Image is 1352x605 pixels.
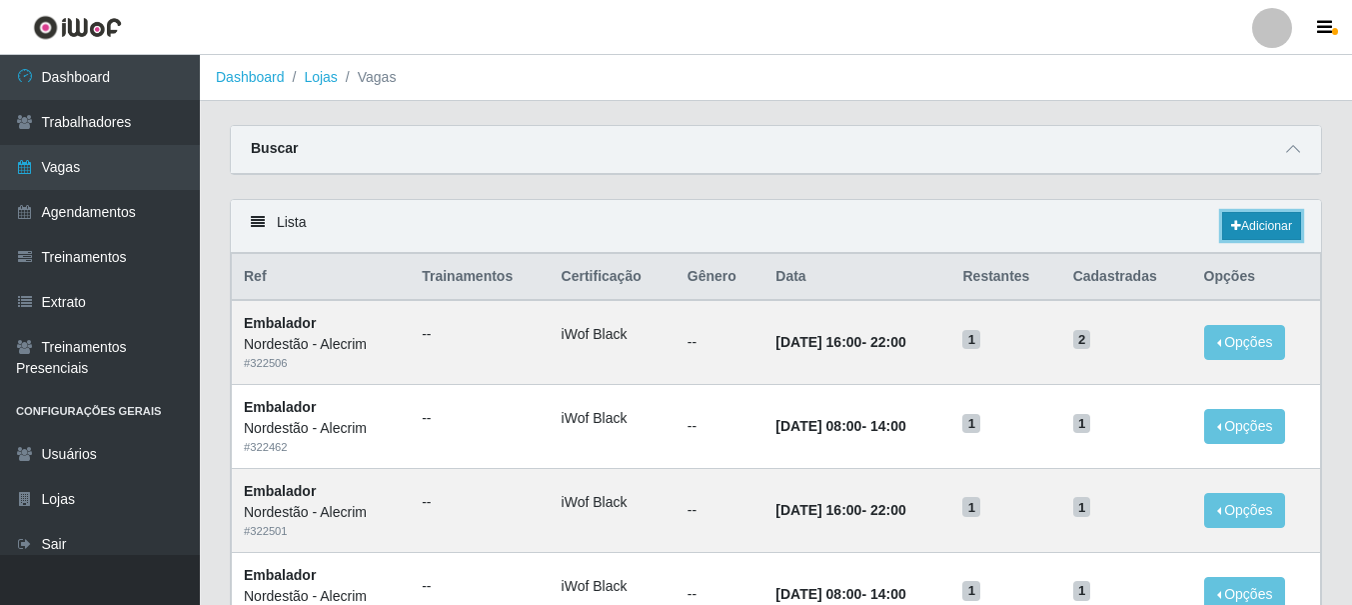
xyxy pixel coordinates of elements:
[422,492,537,513] ul: --
[231,200,1321,253] div: Lista
[763,254,950,301] th: Data
[870,418,906,434] time: 14:00
[33,15,122,40] img: CoreUI Logo
[870,586,906,602] time: 14:00
[962,497,980,517] span: 1
[775,334,905,350] strong: -
[775,418,861,434] time: [DATE] 08:00
[870,334,906,350] time: 22:00
[422,408,537,429] ul: --
[244,439,398,456] div: # 322462
[775,502,905,518] strong: -
[244,355,398,372] div: # 322506
[338,67,397,88] li: Vagas
[244,399,316,415] strong: Embalador
[244,567,316,583] strong: Embalador
[251,140,298,156] strong: Buscar
[562,408,664,429] li: iWof Black
[1073,414,1091,434] span: 1
[1073,581,1091,601] span: 1
[775,502,861,518] time: [DATE] 16:00
[422,324,537,345] ul: --
[676,385,763,469] td: --
[1073,330,1091,350] span: 2
[244,334,398,355] div: Nordestão - Alecrim
[232,254,411,301] th: Ref
[244,315,316,331] strong: Embalador
[216,69,285,85] a: Dashboard
[550,254,676,301] th: Certificação
[304,69,337,85] a: Lojas
[775,334,861,350] time: [DATE] 16:00
[244,502,398,523] div: Nordestão - Alecrim
[422,576,537,597] ul: --
[962,414,980,434] span: 1
[562,576,664,597] li: iWof Black
[1192,254,1321,301] th: Opções
[676,468,763,552] td: --
[1222,212,1301,240] a: Adicionar
[1061,254,1192,301] th: Cadastradas
[562,492,664,513] li: iWof Black
[676,300,763,384] td: --
[676,254,763,301] th: Gênero
[775,586,861,602] time: [DATE] 08:00
[244,418,398,439] div: Nordestão - Alecrim
[1204,409,1286,444] button: Opções
[775,586,905,602] strong: -
[244,523,398,540] div: # 322501
[244,483,316,499] strong: Embalador
[1204,493,1286,528] button: Opções
[775,418,905,434] strong: -
[1204,325,1286,360] button: Opções
[1073,497,1091,517] span: 1
[962,330,980,350] span: 1
[200,55,1352,101] nav: breadcrumb
[870,502,906,518] time: 22:00
[962,581,980,601] span: 1
[950,254,1060,301] th: Restantes
[562,324,664,345] li: iWof Black
[410,254,549,301] th: Trainamentos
